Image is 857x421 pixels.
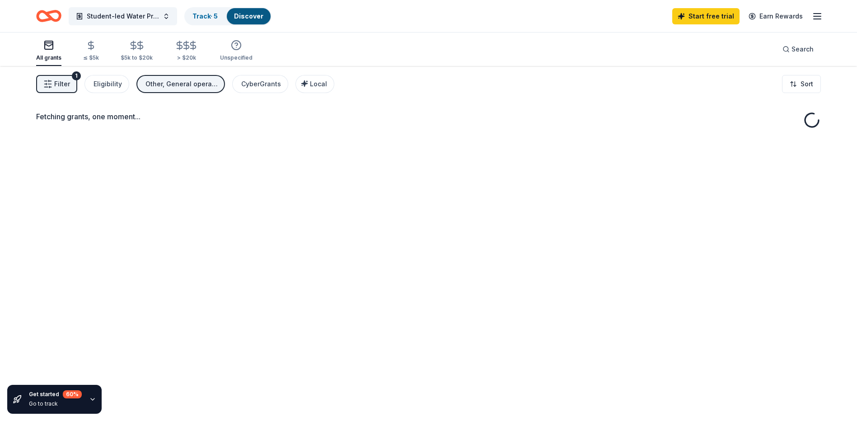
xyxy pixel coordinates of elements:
[310,80,327,88] span: Local
[36,36,61,66] button: All grants
[145,79,218,89] div: Other, General operations, Capital, Education, Training and capacity building
[29,390,82,398] div: Get started
[36,54,61,61] div: All grants
[36,75,77,93] button: Filter1
[220,54,253,61] div: Unspecified
[36,5,61,27] a: Home
[84,75,129,93] button: Eligibility
[241,79,281,89] div: CyberGrants
[801,79,813,89] span: Sort
[672,8,740,24] a: Start free trial
[295,75,334,93] button: Local
[174,37,198,66] button: > $20k
[29,400,82,407] div: Go to track
[83,37,99,66] button: ≤ $5k
[121,54,153,61] div: $5k to $20k
[121,37,153,66] button: $5k to $20k
[184,7,272,25] button: Track· 5Discover
[220,36,253,66] button: Unspecified
[54,79,70,89] span: Filter
[69,7,177,25] button: Student-led Water Project: Seeking Partnership for Clean Water [PERSON_NAME]
[87,11,159,22] span: Student-led Water Project: Seeking Partnership for Clean Water [PERSON_NAME]
[775,40,821,58] button: Search
[234,12,263,20] a: Discover
[94,79,122,89] div: Eligibility
[192,12,218,20] a: Track· 5
[174,54,198,61] div: > $20k
[36,111,821,122] div: Fetching grants, one moment...
[791,44,814,55] span: Search
[72,71,81,80] div: 1
[63,390,82,398] div: 60 %
[136,75,225,93] button: Other, General operations, Capital, Education, Training and capacity building
[83,54,99,61] div: ≤ $5k
[782,75,821,93] button: Sort
[743,8,808,24] a: Earn Rewards
[232,75,288,93] button: CyberGrants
